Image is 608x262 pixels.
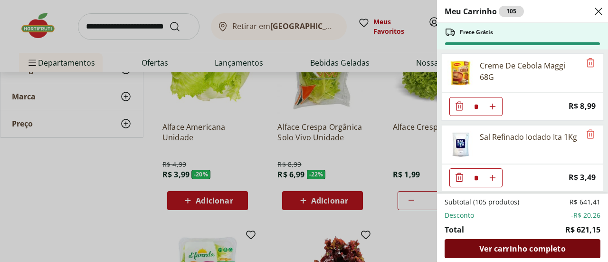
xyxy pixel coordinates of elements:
span: Ver carrinho completo [479,245,565,252]
img: Principal [447,60,474,87]
input: Quantidade Atual [469,97,483,116]
span: R$ 8,99 [569,100,596,113]
div: Sal Refinado Iodado Ita 1Kg [480,131,577,143]
span: Frete Grátis [460,29,493,36]
span: R$ 3,49 [569,171,596,184]
span: -R$ 20,26 [571,211,600,220]
span: Desconto [445,211,474,220]
button: Diminuir Quantidade [450,97,469,116]
input: Quantidade Atual [469,169,483,187]
span: R$ 641,41 [570,197,600,207]
span: Total [445,224,464,235]
span: Subtotal (105 produtos) [445,197,519,207]
h2: Meu Carrinho [445,6,524,17]
div: 105 [499,6,524,17]
img: Principal [447,131,474,158]
button: Diminuir Quantidade [450,168,469,187]
button: Aumentar Quantidade [483,97,502,116]
button: Remove [585,58,596,69]
div: Creme De Cebola Maggi 68G [480,60,580,83]
a: Ver carrinho completo [445,239,600,258]
button: Remove [585,129,596,140]
span: R$ 621,15 [565,224,600,235]
button: Aumentar Quantidade [483,168,502,187]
